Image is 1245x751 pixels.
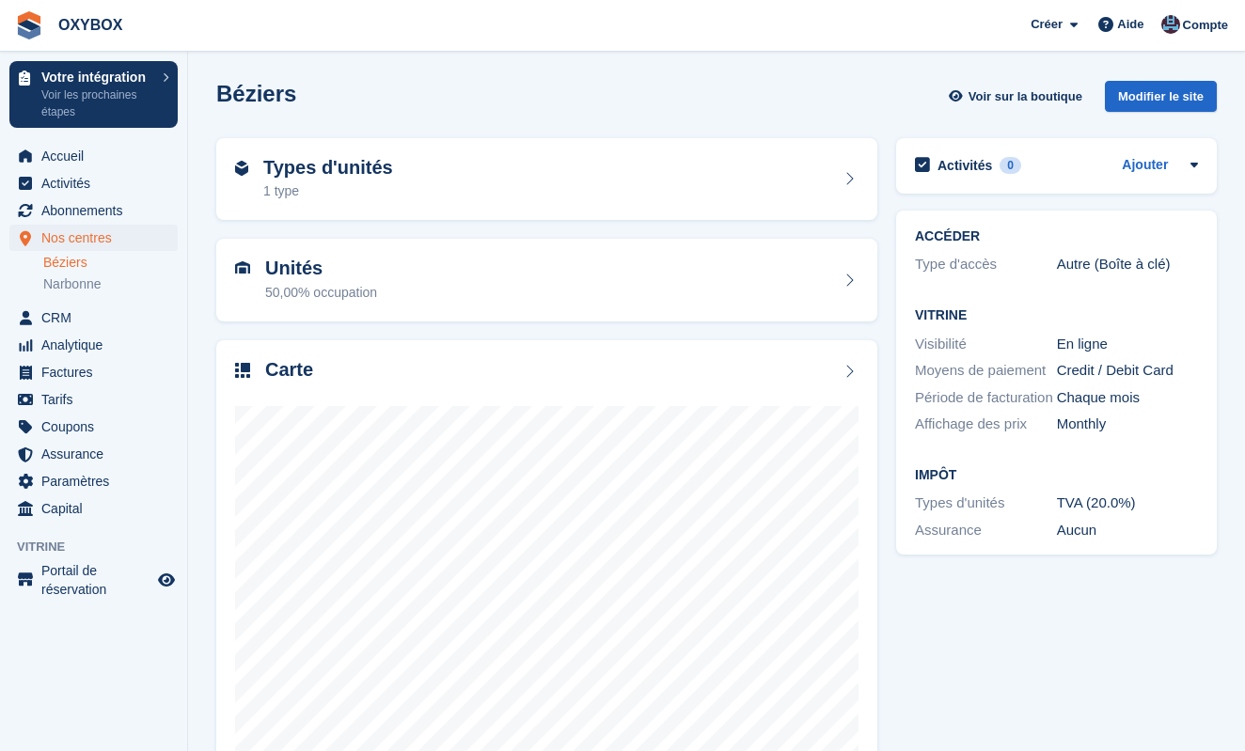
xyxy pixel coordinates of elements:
div: 0 [1000,157,1021,174]
div: TVA (20.0%) [1057,493,1199,514]
div: Période de facturation [915,387,1057,409]
div: Types d'unités [915,493,1057,514]
h2: ACCÉDER [915,229,1198,244]
a: menu [9,495,178,522]
a: menu [9,143,178,169]
span: Portail de réservation [41,561,154,599]
a: Modifier le site [1105,81,1217,119]
div: Credit / Debit Card [1057,360,1199,382]
a: Unités 50,00% occupation [216,239,877,321]
div: En ligne [1057,334,1199,355]
span: CRM [41,305,154,331]
a: menu [9,332,178,358]
div: Visibilité [915,334,1057,355]
div: Monthly [1057,414,1199,435]
div: 1 type [263,181,393,201]
span: Vitrine [17,538,187,556]
img: Oriana Devaux [1161,15,1180,34]
div: 50,00% occupation [265,283,377,303]
span: Capital [41,495,154,522]
a: menu [9,170,178,196]
div: Moyens de paiement [915,360,1057,382]
a: Béziers [43,254,178,272]
div: Aucun [1057,520,1199,541]
a: menu [9,225,178,251]
span: Factures [41,359,154,385]
span: Créer [1031,15,1063,34]
a: menu [9,305,178,331]
a: menu [9,414,178,440]
a: menu [9,468,178,494]
div: Modifier le site [1105,81,1217,112]
h2: Carte [265,359,313,381]
a: menu [9,359,178,385]
div: Type d'accès [915,254,1057,275]
h2: Unités [265,258,377,279]
span: Voir sur la boutique [969,87,1082,106]
h2: Vitrine [915,308,1198,323]
span: Analytique [41,332,154,358]
a: menu [9,441,178,467]
img: unit-type-icn-2b2737a686de81e16bb02015468b77c625bbabd49415b5ef34ead5e3b44a266d.svg [235,161,248,176]
a: menu [9,197,178,224]
h2: Béziers [216,81,296,106]
h2: Activités [938,157,992,174]
a: Voir sur la boutique [947,81,1090,112]
div: Autre (Boîte à clé) [1057,254,1199,275]
a: Types d'unités 1 type [216,138,877,221]
img: unit-icn-7be61d7bf1b0ce9d3e12c5938cc71ed9869f7b940bace4675aadf7bd6d80202e.svg [235,261,250,274]
a: OXYBOX [51,9,130,40]
span: Abonnements [41,197,154,224]
span: Paramètres [41,468,154,494]
a: Ajouter [1122,155,1168,177]
span: Assurance [41,441,154,467]
span: Accueil [41,143,154,169]
span: Compte [1183,16,1228,35]
p: Votre intégration [41,70,153,84]
div: Assurance [915,520,1057,541]
div: Affichage des prix [915,414,1057,435]
img: stora-icon-8386f47178a22dfd0bd8f6a31ec36ba5ce8667c1dd55bd0f319d3a0aa187defe.svg [15,11,43,39]
a: Narbonne [43,275,178,293]
h2: Types d'unités [263,157,393,179]
img: map-icn-33ee37083ee616e46c38cad1a60f524a97daa1e2b2c8c0bc3eb3415660979fc1.svg [235,363,250,378]
div: Chaque mois [1057,387,1199,409]
span: Aide [1117,15,1143,34]
p: Voir les prochaines étapes [41,86,153,120]
a: Boutique d'aperçu [155,569,178,591]
span: Tarifs [41,386,154,413]
a: menu [9,386,178,413]
span: Nos centres [41,225,154,251]
span: Activités [41,170,154,196]
a: Votre intégration Voir les prochaines étapes [9,61,178,128]
span: Coupons [41,414,154,440]
h2: Impôt [915,468,1198,483]
a: menu [9,561,178,599]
